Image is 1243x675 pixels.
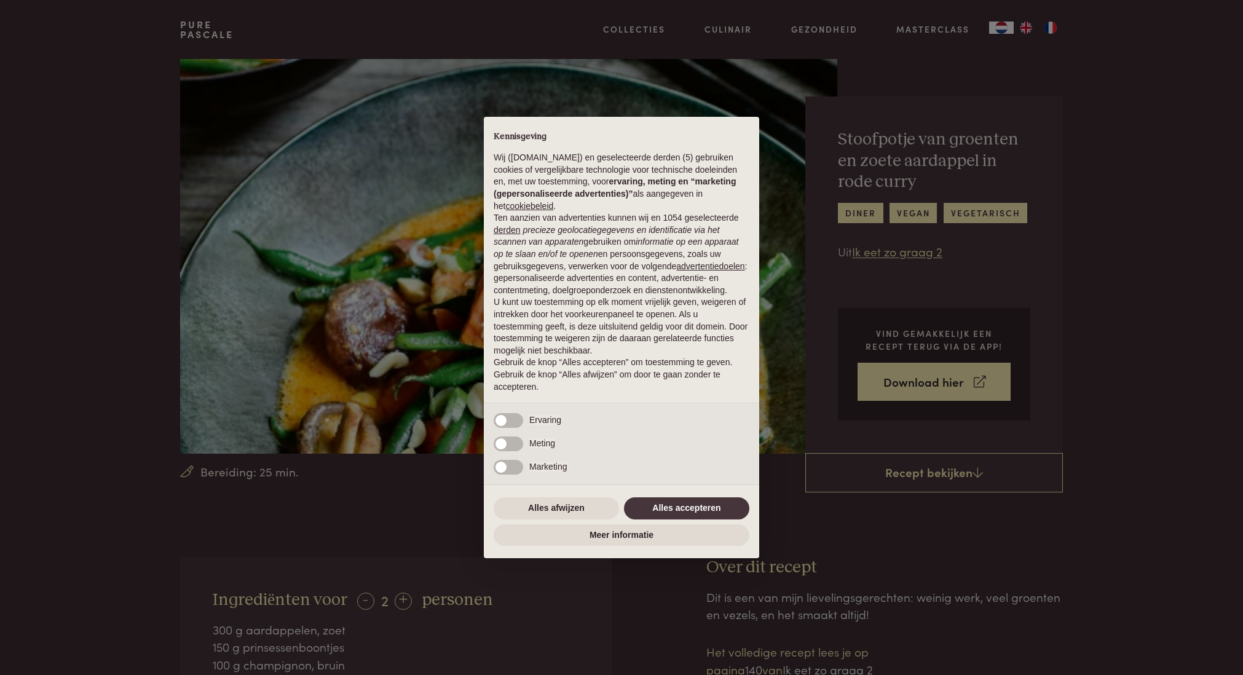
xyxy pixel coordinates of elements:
button: Alles accepteren [624,497,749,519]
a: cookiebeleid [505,201,553,211]
button: advertentiedoelen [676,261,744,273]
p: Ten aanzien van advertenties kunnen wij en 1054 geselecteerde gebruiken om en persoonsgegevens, z... [494,212,749,296]
p: U kunt uw toestemming op elk moment vrijelijk geven, weigeren of intrekken door het voorkeurenpan... [494,296,749,357]
p: Wij ([DOMAIN_NAME]) en geselecteerde derden (5) gebruiken cookies of vergelijkbare technologie vo... [494,152,749,212]
strong: ervaring, meting en “marketing (gepersonaliseerde advertenties)” [494,176,736,199]
button: Alles afwijzen [494,497,619,519]
p: Gebruik de knop “Alles accepteren” om toestemming te geven. Gebruik de knop “Alles afwijzen” om d... [494,357,749,393]
button: derden [494,224,521,237]
span: Ervaring [529,415,561,425]
span: Marketing [529,462,567,472]
button: Meer informatie [494,524,749,547]
h2: Kennisgeving [494,132,749,143]
span: Meting [529,438,555,448]
em: informatie op een apparaat op te slaan en/of te openen [494,237,739,259]
em: precieze geolocatiegegevens en identificatie via het scannen van apparaten [494,225,719,247]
